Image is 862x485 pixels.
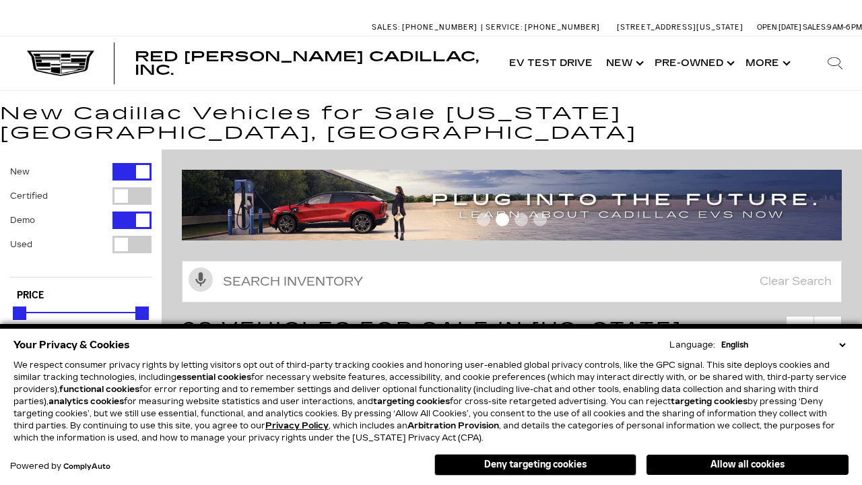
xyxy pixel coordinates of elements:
[407,421,499,430] strong: Arbitration Provision
[372,23,400,32] span: Sales:
[48,397,124,406] strong: analytics cookies
[434,454,636,476] button: Deny targeting cookies
[515,213,528,226] span: Go to slide 3
[10,163,152,277] div: Filter by Vehicle Type
[827,23,862,32] span: 9 AM-6 PM
[10,189,48,203] label: Certified
[63,463,110,471] a: ComplyAuto
[757,23,801,32] span: Open [DATE]
[373,397,450,406] strong: targeting cookies
[803,23,827,32] span: Sales:
[10,238,32,251] label: Used
[10,165,30,179] label: New
[27,51,94,76] img: Cadillac Dark Logo with Cadillac White Text
[646,455,849,475] button: Allow all cookies
[671,397,748,406] strong: targeting cookies
[402,23,477,32] span: [PHONE_NUMBER]
[135,306,149,320] div: Maximum Price
[13,335,130,354] span: Your Privacy & Cookies
[477,213,490,226] span: Go to slide 1
[13,306,26,320] div: Minimum Price
[496,213,509,226] span: Go to slide 2
[10,462,110,471] div: Powered by
[718,339,849,351] select: Language Select
[372,24,481,31] a: Sales: [PHONE_NUMBER]
[135,50,489,77] a: Red [PERSON_NAME] Cadillac, Inc.
[17,290,145,302] h5: Price
[189,267,213,292] svg: Click to toggle on voice search
[13,302,149,343] div: Price
[502,36,599,90] a: EV Test Drive
[176,373,251,382] strong: essential cookies
[669,341,715,349] div: Language:
[13,359,849,444] p: We respect consumer privacy rights by letting visitors opt out of third-party tracking cookies an...
[182,317,742,368] span: 98 Vehicles for Sale in [US_STATE][GEOGRAPHIC_DATA], [GEOGRAPHIC_DATA]
[135,48,479,78] span: Red [PERSON_NAME] Cadillac, Inc.
[617,23,743,32] a: [STREET_ADDRESS][US_STATE]
[648,36,739,90] a: Pre-Owned
[10,214,35,227] label: Demo
[739,36,795,90] button: More
[265,421,329,430] a: Privacy Policy
[182,261,842,302] input: Search Inventory
[525,23,600,32] span: [PHONE_NUMBER]
[599,36,648,90] a: New
[182,170,842,240] img: ev-blog-post-banners4
[486,23,523,32] span: Service:
[59,385,139,394] strong: functional cookies
[533,213,547,226] span: Go to slide 4
[481,24,603,31] a: Service: [PHONE_NUMBER]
